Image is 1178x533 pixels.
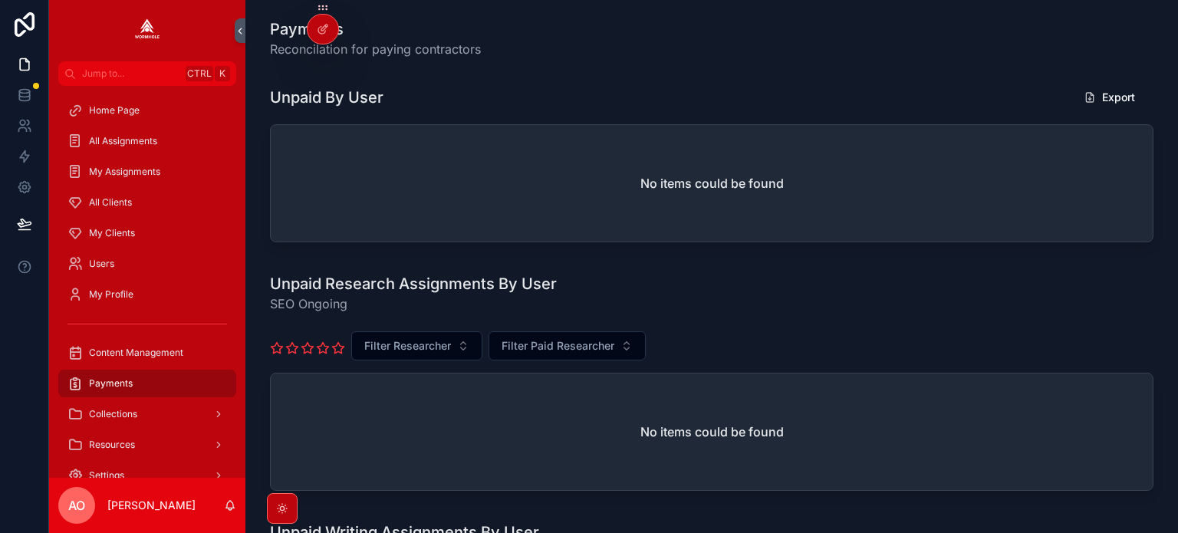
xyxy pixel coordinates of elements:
span: Resources [89,439,135,451]
span: Filter Paid Researcher [502,338,614,354]
span: All Assignments [89,135,157,147]
p: [PERSON_NAME] [107,498,196,513]
span: Collections [89,408,137,420]
img: App logo [135,18,160,43]
span: My Clients [89,227,135,239]
span: All Clients [89,196,132,209]
a: Collections [58,400,236,428]
a: All Assignments [58,127,236,155]
h2: No items could be found [640,423,784,441]
a: Resources [58,431,236,459]
span: Reconcilation for paying contractors [270,40,481,58]
span: Content Management [89,347,183,359]
span: AO [68,496,85,515]
a: My Profile [58,281,236,308]
div: scrollable content [49,86,245,478]
h1: Unpaid Research Assignments By User [270,273,557,294]
span: Users [89,258,114,270]
a: My Assignments [58,158,236,186]
span: K [216,67,229,80]
a: My Clients [58,219,236,247]
a: All Clients [58,189,236,216]
span: Payments [89,377,133,390]
h2: No items could be found [640,174,784,192]
button: Select Button [351,331,482,360]
a: Home Page [58,97,236,124]
button: Select Button [489,331,646,360]
a: Settings [58,462,236,489]
span: Home Page [89,104,140,117]
span: My Profile [89,288,133,301]
a: Payments [58,370,236,397]
a: Users [58,250,236,278]
h1: Unpaid By User [270,87,383,108]
button: Export [1071,84,1147,111]
span: My Assignments [89,166,160,178]
span: Jump to... [82,67,179,80]
button: Jump to...CtrlK [58,61,236,86]
h1: Payments [270,18,481,40]
a: Content Management [58,339,236,367]
span: Filter Researcher [364,338,451,354]
span: Settings [89,469,124,482]
span: Ctrl [186,66,213,81]
span: SEO Ongoing [270,294,557,313]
